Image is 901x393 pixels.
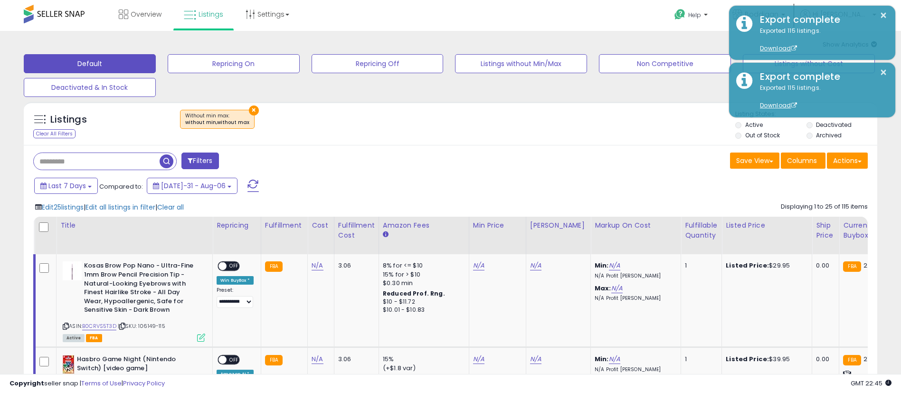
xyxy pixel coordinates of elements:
div: ASIN: [63,261,205,341]
div: Displaying 1 to 25 of 115 items [781,202,868,211]
div: Export complete [753,13,888,27]
span: Last 7 Days [48,181,86,191]
small: FBA [265,355,283,365]
img: 51QwFp2Cj4L._SL40_.jpg [63,355,75,374]
b: Min: [595,261,609,270]
button: Listings without Min/Max [455,54,587,73]
div: Fulfillment Cost [338,220,375,240]
div: Cost [312,220,330,230]
div: 15% [383,355,462,364]
p: N/A Profit [PERSON_NAME] [595,273,673,279]
button: Repricing On [168,54,300,73]
button: × [249,105,259,115]
span: Help [688,11,701,19]
a: N/A [609,355,620,364]
div: 1 [685,261,714,270]
label: Archived [816,131,842,139]
a: B0CRVS5T3D [82,322,116,330]
div: Min Price [473,220,522,230]
button: Default [24,54,156,73]
button: Deactivated & In Stock [24,78,156,97]
span: [DATE]-31 - Aug-06 [161,181,226,191]
span: All listings currently available for purchase on Amazon [63,334,85,342]
div: Fulfillment [265,220,303,230]
span: OFF [227,356,242,364]
div: seller snap | | [9,379,165,388]
a: N/A [530,261,541,270]
div: Clear All Filters [33,129,76,138]
div: 15% for > $10 [383,270,462,279]
small: FBA [265,261,283,272]
h5: Listings [50,113,87,126]
div: 1 [685,355,714,364]
button: × [880,67,887,78]
label: Deactivated [816,121,852,129]
div: Ship Price [816,220,835,240]
button: × [880,10,887,21]
b: Reduced Prof. Rng. [383,289,445,297]
a: N/A [312,261,323,270]
i: Get Help [674,9,686,20]
div: Export complete [753,70,888,84]
span: Edit all listings in filter [85,202,155,212]
div: Amazon Fees [383,220,465,230]
div: Title [60,220,209,230]
span: Columns [787,156,817,165]
a: N/A [312,355,323,364]
button: Actions [827,153,868,169]
span: Compared to: [99,182,143,191]
th: The percentage added to the cost of goods (COGS) that forms the calculator for Min & Max prices. [591,217,681,254]
button: Columns [781,153,825,169]
a: Privacy Policy [123,379,165,388]
div: Current Buybox Price [843,220,892,240]
div: 8% for <= $10 [383,261,462,270]
span: 2025-08-14 22:45 GMT [851,379,892,388]
span: | SKU: 106149-115 [118,322,165,330]
button: Non Competitive [599,54,731,73]
label: Out of Stock [745,131,780,139]
div: | | [35,202,184,212]
b: Listed Price: [726,261,769,270]
button: Filters [181,153,218,169]
button: Last 7 Days [34,178,98,194]
div: Listed Price [726,220,808,230]
div: $10.01 - $10.83 [383,306,462,314]
div: $10 - $11.72 [383,298,462,306]
div: (+$1.8 var) [383,364,462,373]
span: 22 [863,261,871,270]
a: Download [760,101,797,109]
div: [PERSON_NAME] [530,220,587,230]
div: 0.00 [816,355,832,364]
div: $0.30 min [383,279,462,288]
span: Edit 25 listings [42,202,84,212]
div: Exported 115 listings. [753,84,888,110]
div: Fulfillable Quantity [685,220,718,240]
span: FBA [86,334,102,342]
a: N/A [530,355,541,364]
div: without min,without max [185,119,249,126]
div: Win BuyBox * [217,276,254,285]
span: OFF [227,262,242,270]
b: Kosas Brow Pop Nano - Ultra-Fine 1mm Brow Pencil Precision Tip - Natural-Looking Eyebrows with Fi... [84,261,199,316]
a: N/A [611,284,623,293]
button: Save View [730,153,779,169]
div: $29.95 [726,261,805,270]
a: N/A [609,261,620,270]
b: Listed Price: [726,355,769,364]
b: Min: [595,355,609,364]
b: Hasbro Game Night (Nintendo Switch) [video game] [77,355,192,375]
a: Download [760,44,797,52]
div: 3.06 [338,261,371,270]
span: Clear all [157,202,184,212]
div: 0.00 [816,261,832,270]
a: Terms of Use [81,379,122,388]
small: FBA [843,355,861,365]
span: Without min max : [185,112,249,126]
button: [DATE]-31 - Aug-06 [147,178,237,194]
a: Help [667,1,717,31]
div: Preset: [217,287,254,308]
b: Max: [595,284,611,293]
span: Overview [131,10,161,19]
span: 27.23 [863,355,880,364]
button: Repricing Off [312,54,444,73]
